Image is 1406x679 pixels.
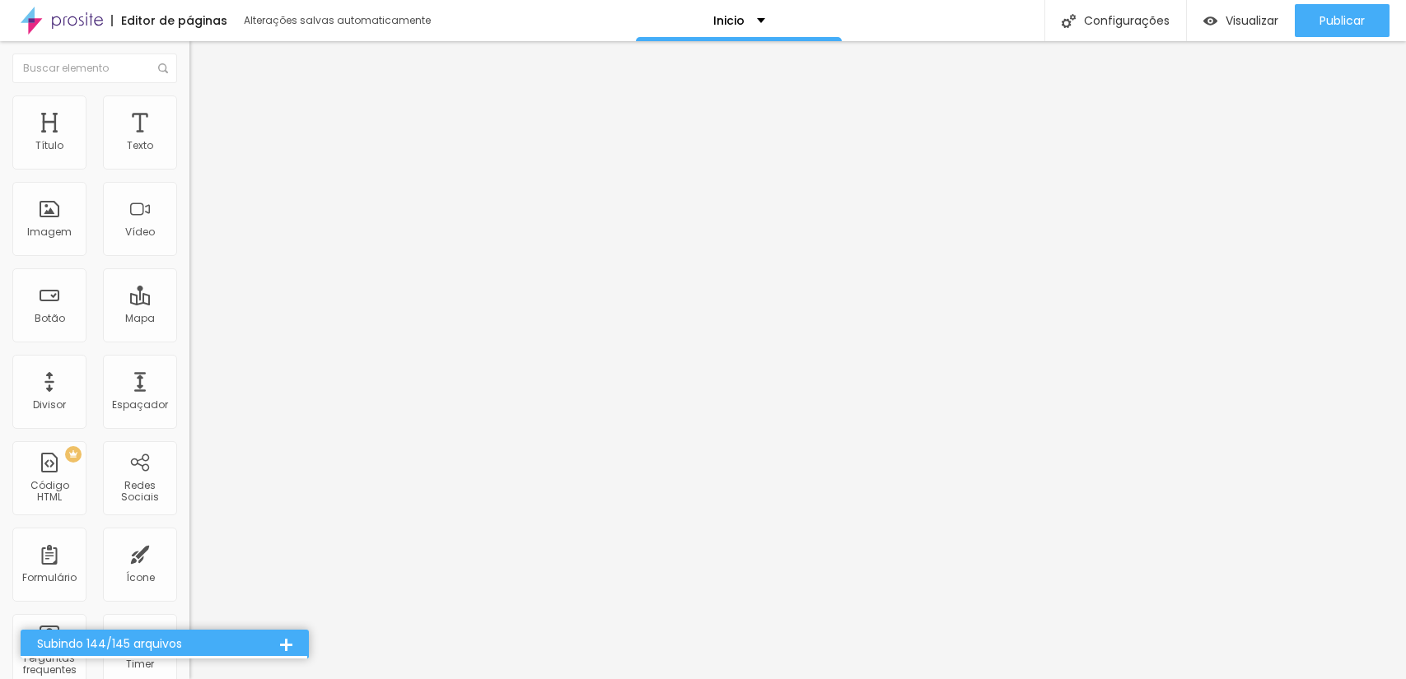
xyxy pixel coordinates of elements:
[112,399,168,411] div: Espaçador
[111,15,227,26] div: Editor de páginas
[33,399,66,411] div: Divisor
[244,16,433,26] div: Alterações salvas automaticamente
[125,313,155,324] div: Mapa
[107,480,172,504] div: Redes Sociais
[1295,4,1390,37] button: Publicar
[1320,14,1365,27] span: Publicar
[12,53,177,83] input: Buscar elemento
[125,226,155,238] div: Vídeo
[37,638,280,650] div: Subindo 144/145 arquivos
[1187,4,1295,37] button: Visualizar
[16,653,82,677] div: Perguntas frequentes
[127,140,153,151] div: Texto
[16,480,82,504] div: Código HTML
[1062,14,1076,28] img: Icone
[126,658,154,670] div: Timer
[126,572,155,584] div: Ícone
[158,63,168,73] img: Icone
[27,226,72,238] div: Imagem
[189,41,1406,679] iframe: Editor
[1226,14,1278,27] span: Visualizar
[1203,14,1217,28] img: view-1.svg
[713,15,745,26] p: Inicio
[35,140,63,151] div: Título
[35,313,65,324] div: Botão
[22,572,77,584] div: Formulário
